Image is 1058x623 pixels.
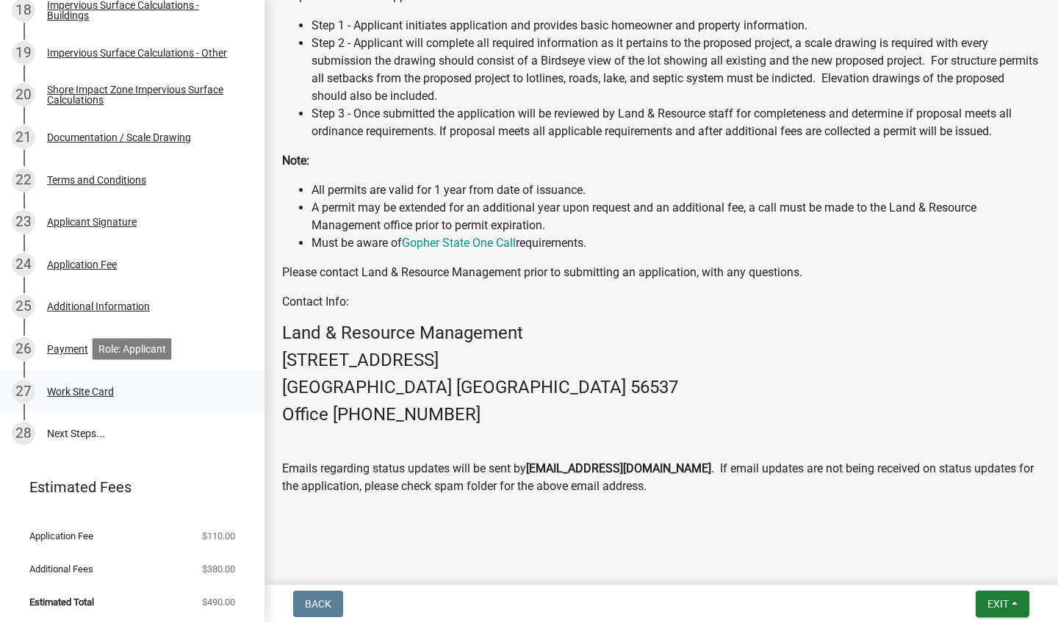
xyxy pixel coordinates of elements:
li: Step 1 - Applicant initiates application and provides basic homeowner and property information. [312,17,1040,35]
div: Terms and Conditions [47,175,146,185]
div: 20 [12,83,35,107]
div: Documentation / Scale Drawing [47,132,191,143]
h4: Office [PHONE_NUMBER] [282,404,1040,425]
div: 23 [12,210,35,234]
span: Estimated Total [29,597,94,607]
span: Exit [987,598,1009,610]
div: 21 [12,126,35,149]
div: Applicant Signature [47,217,137,227]
div: Work Site Card [47,386,114,397]
span: Additional Fees [29,564,93,574]
span: Application Fee [29,531,93,541]
div: 26 [12,337,35,361]
p: Please contact Land & Resource Management prior to submitting an application, with any questions. [282,264,1040,281]
p: Emails regarding status updates will be sent by . If email updates are not being received on stat... [282,460,1040,495]
strong: [EMAIL_ADDRESS][DOMAIN_NAME] [526,461,711,475]
li: All permits are valid for 1 year from date of issuance. [312,181,1040,199]
h4: Land & Resource Management [282,323,1040,344]
h4: [GEOGRAPHIC_DATA] [GEOGRAPHIC_DATA] 56537 [282,377,1040,398]
li: Step 3 - Once submitted the application will be reviewed by Land & Resource staff for completenes... [312,105,1040,140]
strong: Note: [282,154,309,168]
a: Estimated Fees [12,472,241,502]
li: A permit may be extended for an additional year upon request and an additional fee, a call must b... [312,199,1040,234]
div: 25 [12,295,35,318]
li: Must be aware of requirements. [312,234,1040,252]
div: 22 [12,168,35,192]
button: Exit [976,591,1029,617]
div: 27 [12,380,35,403]
span: $110.00 [202,531,235,541]
div: Shore Impact Zone Impervious Surface Calculations [47,84,241,105]
span: Back [305,598,331,610]
button: Back [293,591,343,617]
div: Role: Applicant [93,338,172,359]
span: $380.00 [202,564,235,574]
div: Impervious Surface Calculations - Other [47,48,227,58]
a: Gopher State One Call [402,236,516,250]
div: Application Fee [47,259,117,270]
li: Step 2 - Applicant will complete all required information as it pertains to the proposed project,... [312,35,1040,105]
div: 28 [12,422,35,445]
p: Contact Info: [282,293,1040,311]
div: 19 [12,41,35,65]
div: Payment [47,344,88,354]
span: $490.00 [202,597,235,607]
div: Additional Information [47,301,150,311]
h4: [STREET_ADDRESS] [282,350,1040,371]
div: 24 [12,253,35,276]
